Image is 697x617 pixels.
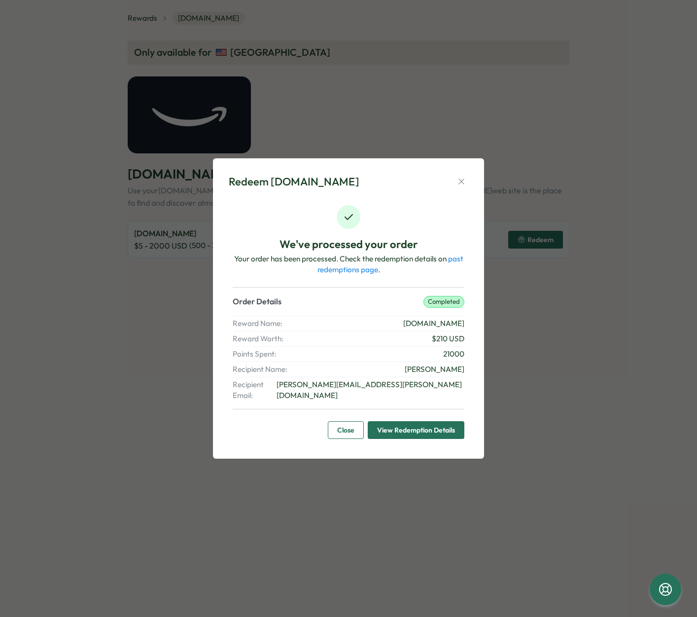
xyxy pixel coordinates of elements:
[233,349,288,360] span: Points Spent:
[423,296,464,308] p: completed
[277,379,464,401] span: [PERSON_NAME][EMAIL_ADDRESS][PERSON_NAME][DOMAIN_NAME]
[233,295,281,308] p: Order Details
[377,422,455,438] span: View Redemption Details
[233,333,288,344] span: Reward Worth:
[368,421,464,439] button: View Redemption Details
[233,364,288,375] span: Recipient Name:
[405,364,464,375] span: [PERSON_NAME]
[403,318,464,329] span: [DOMAIN_NAME]
[279,237,418,252] p: We've processed your order
[233,318,288,329] span: Reward Name:
[443,349,464,360] span: 21000
[432,333,464,344] span: $ 210 USD
[337,422,354,438] span: Close
[328,421,364,439] button: Close
[229,174,359,189] div: Redeem [DOMAIN_NAME]
[233,379,275,401] span: Recipient Email:
[233,254,464,275] p: Your order has been processed. Check the redemption details on .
